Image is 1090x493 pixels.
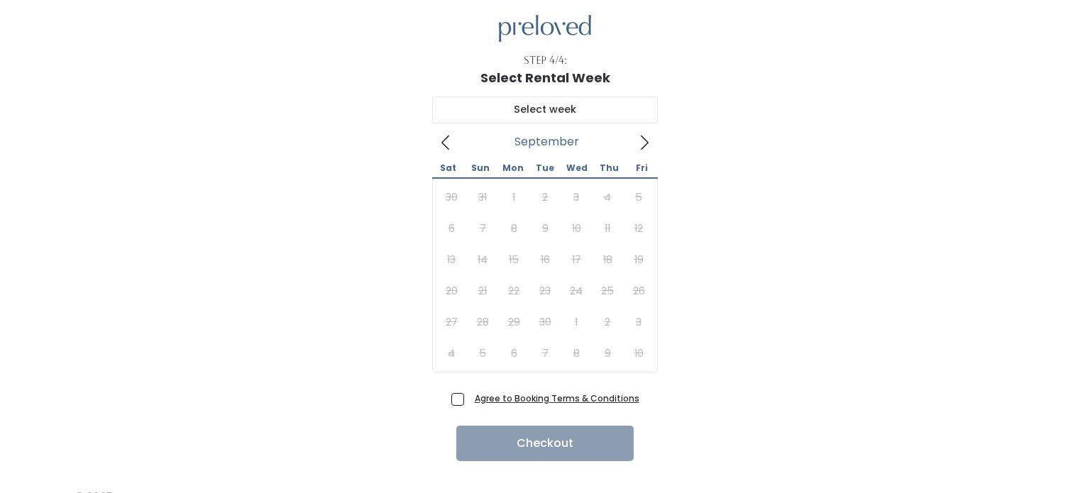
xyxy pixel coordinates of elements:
[514,139,579,145] span: September
[497,164,529,172] span: Mon
[626,164,658,172] span: Fri
[456,426,634,461] button: Checkout
[480,71,610,85] h1: Select Rental Week
[593,164,625,172] span: Thu
[529,164,561,172] span: Tue
[524,53,567,68] div: Step 4/4:
[561,164,593,172] span: Wed
[464,164,496,172] span: Sun
[499,15,591,43] img: preloved logo
[432,164,464,172] span: Sat
[475,392,639,404] a: Agree to Booking Terms & Conditions
[432,96,658,123] input: Select week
